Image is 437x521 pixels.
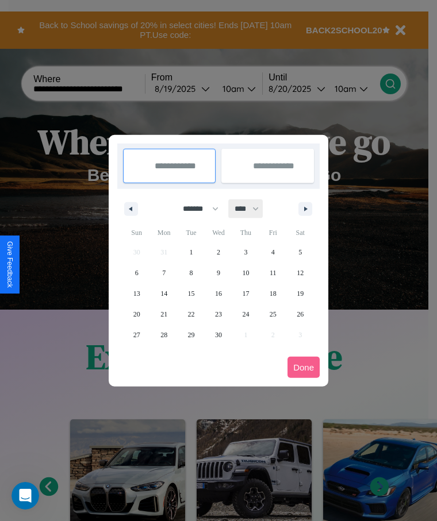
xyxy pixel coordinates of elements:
span: 27 [133,325,140,345]
span: 6 [135,263,139,283]
span: 30 [215,325,222,345]
button: 4 [259,242,286,263]
span: 18 [270,283,277,304]
span: 16 [215,283,222,304]
button: 25 [259,304,286,325]
span: Thu [232,223,259,242]
span: 26 [297,304,304,325]
button: 28 [150,325,177,345]
span: 23 [215,304,222,325]
span: 29 [188,325,195,345]
span: 8 [190,263,193,283]
button: 16 [205,283,232,304]
span: 7 [162,263,166,283]
button: 9 [205,263,232,283]
div: Give Feedback [6,241,14,288]
button: Done [287,357,320,378]
button: 19 [287,283,314,304]
span: 10 [242,263,249,283]
button: 2 [205,242,232,263]
button: 14 [150,283,177,304]
span: 5 [298,242,302,263]
button: 21 [150,304,177,325]
span: Tue [178,223,205,242]
span: 12 [297,263,304,283]
button: 12 [287,263,314,283]
span: 28 [160,325,167,345]
button: 10 [232,263,259,283]
span: Sun [123,223,150,242]
span: 11 [270,263,277,283]
span: 17 [242,283,249,304]
span: 24 [242,304,249,325]
span: Fri [259,223,286,242]
span: Sat [287,223,314,242]
span: 21 [160,304,167,325]
span: 3 [244,242,247,263]
button: 20 [123,304,150,325]
button: 23 [205,304,232,325]
iframe: Intercom live chat [11,482,39,510]
span: 9 [217,263,220,283]
button: 7 [150,263,177,283]
button: 18 [259,283,286,304]
span: Mon [150,223,177,242]
span: 2 [217,242,220,263]
button: 6 [123,263,150,283]
button: 27 [123,325,150,345]
button: 30 [205,325,232,345]
button: 13 [123,283,150,304]
span: 20 [133,304,140,325]
span: 22 [188,304,195,325]
button: 29 [178,325,205,345]
span: 14 [160,283,167,304]
button: 24 [232,304,259,325]
button: 1 [178,242,205,263]
span: 19 [297,283,304,304]
span: Wed [205,223,232,242]
button: 8 [178,263,205,283]
button: 5 [287,242,314,263]
span: 1 [190,242,193,263]
button: 15 [178,283,205,304]
span: 25 [270,304,277,325]
button: 22 [178,304,205,325]
button: 11 [259,263,286,283]
button: 26 [287,304,314,325]
span: 4 [271,242,275,263]
button: 3 [232,242,259,263]
span: 15 [188,283,195,304]
span: 13 [133,283,140,304]
button: 17 [232,283,259,304]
